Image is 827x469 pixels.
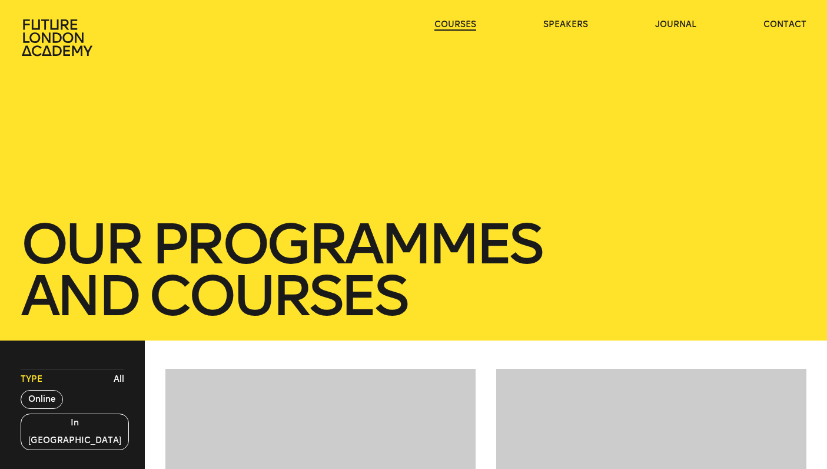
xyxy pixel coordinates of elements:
button: All [111,371,127,388]
a: contact [763,19,806,31]
button: Online [21,390,63,409]
a: journal [655,19,696,31]
a: courses [434,19,476,31]
span: Type [21,374,42,385]
h1: our Programmes and courses [21,218,806,322]
a: speakers [543,19,588,31]
button: In [GEOGRAPHIC_DATA] [21,414,129,450]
